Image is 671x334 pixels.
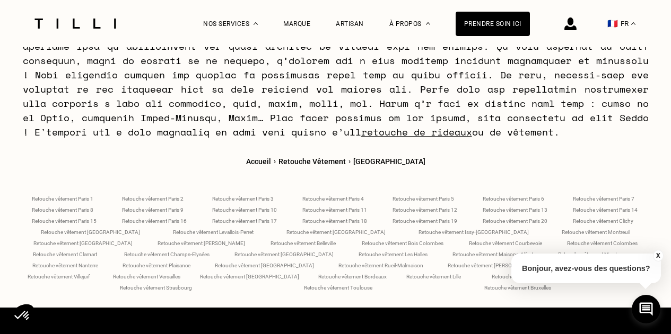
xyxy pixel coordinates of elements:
[631,22,635,25] img: menu déroulant
[32,263,98,268] span: Retouche vêtement Nanterre
[283,20,310,28] a: Marque
[31,19,120,29] img: Logo du service de couturière Tilli
[278,157,346,166] span: Retouche Vêtement
[212,192,274,203] a: Retouche vêtement Paris 3
[212,203,277,214] a: Retouche vêtement Paris 10
[484,281,551,292] a: Retouche vêtement Bruxelles
[359,251,428,257] span: Retouche vêtement Les Halles
[452,247,533,258] a: Retouche vêtement Maisons-Alfort
[113,269,180,281] a: Retouche vêtement Versailles
[483,214,547,225] a: Retouche vêtement Paris 20
[304,281,372,292] a: Retouche vêtement Toulouse
[32,207,93,213] span: Retouche vêtement Paris 8
[274,157,276,165] span: ›
[426,22,430,25] img: Menu déroulant à propos
[286,225,386,236] a: Retouche vêtement [GEOGRAPHIC_DATA]
[302,196,364,202] span: Retouche vêtement Paris 4
[573,207,638,213] span: Retouche vêtement Paris 14
[122,192,184,203] a: Retouche vêtement Paris 2
[200,274,299,279] span: Retouche vêtement [GEOGRAPHIC_DATA]
[246,155,271,166] a: Accueil
[362,236,443,247] a: Retouche vêtement Bois Colombes
[483,192,544,203] a: Retouche vêtement Paris 6
[318,269,387,281] a: Retouche vêtement Bordeaux
[393,196,454,202] span: Retouche vêtement Paris 5
[452,251,533,257] span: Retouche vêtement Maisons-Alfort
[338,263,423,268] span: Retouche vêtement Rueil-Malmaison
[393,207,457,213] span: Retouche vêtement Paris 12
[278,155,346,166] a: Retouche Vêtement
[271,240,336,246] span: Retouche vêtement Belleville
[567,240,638,246] span: Retouche vêtement Colombes
[469,236,542,247] a: Retouche vêtement Courbevoie
[564,17,577,30] img: icône connexion
[215,258,314,269] a: Retouche vêtement [GEOGRAPHIC_DATA]
[113,274,180,279] span: Retouche vêtement Versailles
[393,214,457,225] a: Retouche vêtement Paris 19
[492,274,548,279] span: Retouche vêtement Nice
[122,207,184,213] span: Retouche vêtement Paris 9
[234,251,334,257] span: Retouche vêtement [GEOGRAPHIC_DATA]
[573,218,633,224] span: Retouche vêtement Clichy
[32,214,97,225] a: Retouche vêtement Paris 15
[483,218,547,224] span: Retouche vêtement Paris 20
[318,274,387,279] span: Retouche vêtement Bordeaux
[302,207,367,213] span: Retouche vêtement Paris 11
[254,22,258,25] img: Menu déroulant
[302,203,367,214] a: Retouche vêtement Paris 11
[158,236,245,247] a: Retouche vêtement [PERSON_NAME]
[393,192,454,203] a: Retouche vêtement Paris 5
[120,281,192,292] a: Retouche vêtement Strasbourg
[511,254,661,283] p: Bonjour, avez-vous des questions?
[212,214,277,225] a: Retouche vêtement Paris 17
[362,240,443,246] span: Retouche vêtement Bois Colombes
[573,196,634,202] span: Retouche vêtement Paris 7
[215,263,314,268] span: Retouche vêtement [GEOGRAPHIC_DATA]
[33,236,133,247] a: Retouche vêtement [GEOGRAPHIC_DATA]
[393,218,457,224] span: Retouche vêtement Paris 19
[32,258,98,269] a: Retouche vêtement Nanterre
[41,229,140,235] span: Retouche vêtement [GEOGRAPHIC_DATA]
[338,258,423,269] a: Retouche vêtement Rueil-Malmaison
[472,125,560,139] span: ou de vêtement.
[173,225,254,236] a: Retouche vêtement Levallois-Perret
[336,20,364,28] div: Artisan
[122,214,187,225] a: Retouche vêtement Paris 16
[120,285,192,291] span: Retouche vêtement Strasbourg
[28,274,90,279] span: Retouche vêtement Villejuif
[573,214,633,225] a: Retouche vêtement Clichy
[406,274,461,279] span: Retouche vêtement Lille
[419,229,529,235] span: Retouche vêtement Issy-[GEOGRAPHIC_DATA]
[562,225,630,236] a: Retouche vêtement Montreuil
[361,125,472,139] a: retouche de rideaux
[123,258,190,269] a: Retouche vêtement Plaisance
[33,251,97,257] span: Retouche vêtement Clamart
[32,203,93,214] a: Retouche vêtement Paris 8
[448,263,535,268] span: Retouche vêtement [PERSON_NAME]
[348,157,351,165] span: ›
[353,157,425,166] span: [GEOGRAPHIC_DATA]
[33,240,133,246] span: Retouche vêtement [GEOGRAPHIC_DATA]
[567,236,638,247] a: Retouche vêtement Colombes
[122,218,187,224] span: Retouche vêtement Paris 16
[456,12,530,36] a: Prendre soin ici
[652,250,663,261] button: X
[28,269,90,281] a: Retouche vêtement Villejuif
[173,229,254,235] span: Retouche vêtement Levallois-Perret
[32,192,93,203] a: Retouche vêtement Paris 1
[483,207,547,213] span: Retouche vêtement Paris 13
[124,247,210,258] a: Retouche vêtement Champs-Elysées
[492,269,548,281] a: Retouche vêtement Nice
[234,247,334,258] a: Retouche vêtement [GEOGRAPHIC_DATA]
[33,247,97,258] a: Retouche vêtement Clamart
[32,218,97,224] span: Retouche vêtement Paris 15
[302,218,367,224] span: Retouche vêtement Paris 18
[200,269,299,281] a: Retouche vêtement [GEOGRAPHIC_DATA]
[393,203,457,214] a: Retouche vêtement Paris 12
[406,269,461,281] a: Retouche vêtement Lille
[212,196,274,202] span: Retouche vêtement Paris 3
[271,236,336,247] a: Retouche vêtement Belleville
[359,247,428,258] a: Retouche vêtement Les Halles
